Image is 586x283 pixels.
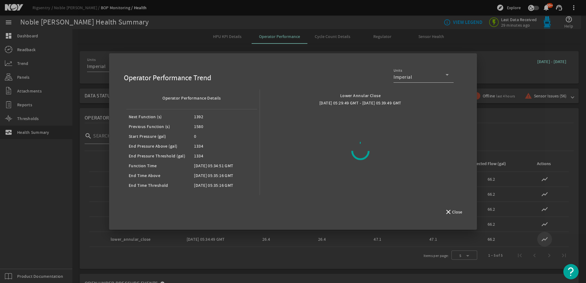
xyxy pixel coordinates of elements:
td: End Pressure Above (gal) [126,141,192,151]
td: 1334 [192,141,257,151]
td: 1334 [192,151,257,161]
td: Previous Function (s) [126,122,192,131]
td: 0 [192,131,257,141]
button: Open Resource Center [563,264,579,279]
div: Operator Performance Details [126,94,257,102]
td: Function Time [126,161,192,171]
td: End Time Above [126,171,192,180]
td: 1580 [192,122,257,131]
td: [DATE] 05:35:16 GMT [192,180,257,190]
h1: Operator Performance Trend [124,73,391,83]
td: [DATE] 05:34:51 GMT [192,161,257,171]
div: Lower Annular Close [262,92,459,99]
button: Close [442,206,465,217]
td: Next Function (s) [126,112,192,122]
td: Start Pressure (gal) [126,131,192,141]
mat-icon: close [445,208,450,216]
td: [DATE] 05:35:16 GMT [192,171,257,180]
td: End Time Threshold [126,180,192,190]
td: End Pressure Threshold (gal) [126,151,192,161]
span: Close [452,209,462,215]
div: [DATE] 05:29:49 GMT - [DATE] 05:39:49 GMT [262,99,459,107]
td: 1392 [192,112,257,122]
span: Imperial [394,74,412,80]
mat-label: Units [394,68,402,73]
